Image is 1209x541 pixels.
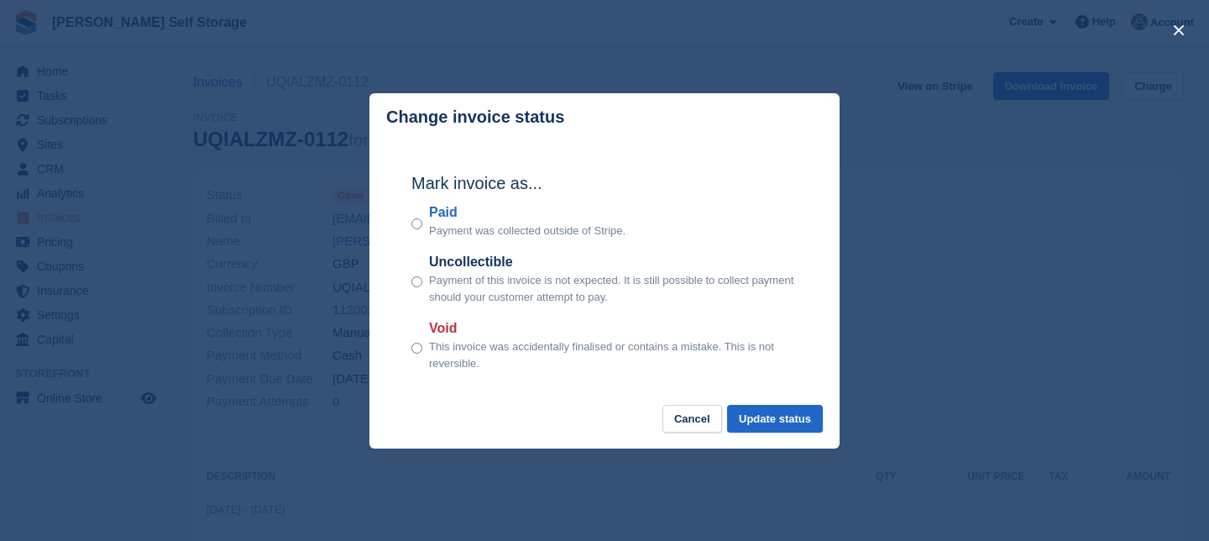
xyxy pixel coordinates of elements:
[429,272,798,305] p: Payment of this invoice is not expected. It is still possible to collect payment should your cust...
[429,318,798,339] label: Void
[429,339,798,371] p: This invoice was accidentally finalised or contains a mistake. This is not reversible.
[727,405,823,433] button: Update status
[386,108,564,127] p: Change invoice status
[411,171,798,196] h2: Mark invoice as...
[662,405,722,433] button: Cancel
[429,202,625,223] label: Paid
[429,252,798,272] label: Uncollectible
[429,223,625,239] p: Payment was collected outside of Stripe.
[1165,17,1192,44] button: close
